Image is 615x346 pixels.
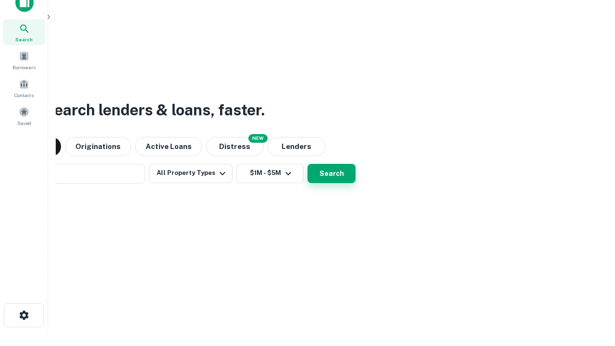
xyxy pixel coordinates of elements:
[3,75,45,101] a: Contacts
[307,164,356,183] button: Search
[567,269,615,315] iframe: Chat Widget
[14,91,34,99] span: Contacts
[15,36,33,43] span: Search
[3,103,45,129] a: Saved
[3,47,45,73] a: Borrowers
[149,164,233,183] button: All Property Types
[44,99,265,122] h3: Search lenders & loans, faster.
[3,19,45,45] a: Search
[268,137,325,156] button: Lenders
[17,119,31,127] span: Saved
[65,137,131,156] button: Originations
[135,137,202,156] button: Active Loans
[248,134,268,143] div: NEW
[236,164,304,183] button: $1M - $5M
[206,137,264,156] button: Search distressed loans with lien and other non-mortgage details.
[12,63,36,71] span: Borrowers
